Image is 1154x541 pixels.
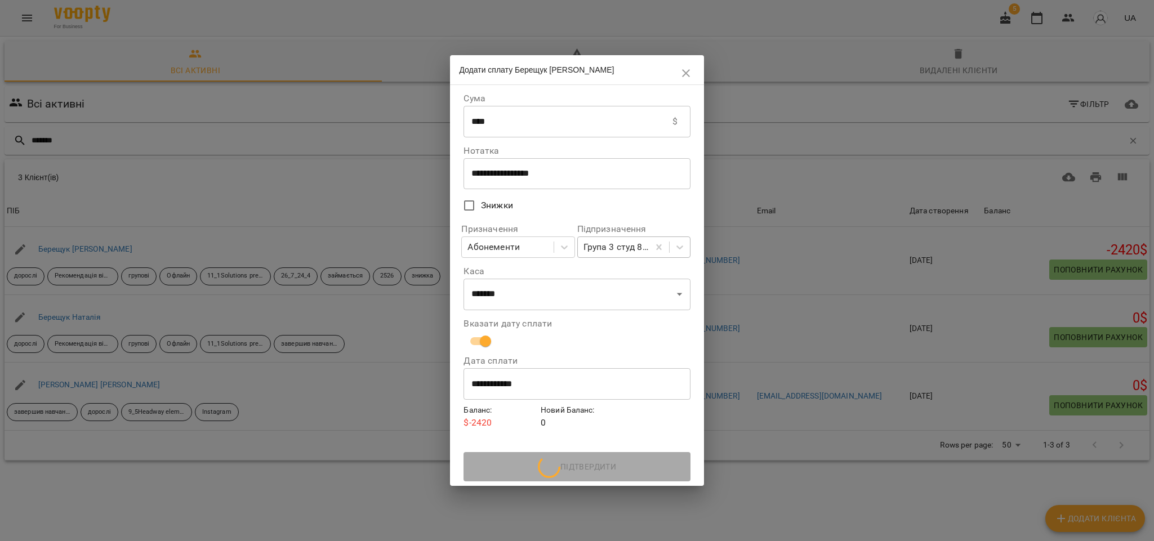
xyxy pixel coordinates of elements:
[459,65,614,74] span: Додати сплату Берещук [PERSON_NAME]
[464,319,690,328] label: Вказати дату сплати
[461,225,574,234] label: Призначення
[464,267,690,276] label: Каса
[464,404,536,417] h6: Баланс :
[538,402,616,432] div: 0
[464,146,690,155] label: Нотатка
[464,416,536,430] p: $ -2420
[467,240,519,254] div: Абонементи
[541,404,613,417] h6: Новий Баланс :
[672,115,678,128] p: $
[583,240,650,254] div: Група 3 студ 8/міс знижка 2420грн
[481,199,513,212] span: Знижки
[464,94,690,103] label: Сума
[464,356,690,365] label: Дата сплати
[577,225,690,234] label: Підпризначення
